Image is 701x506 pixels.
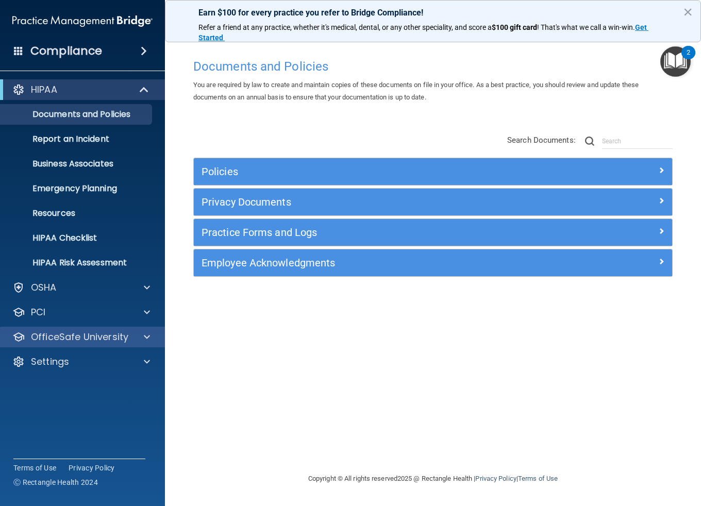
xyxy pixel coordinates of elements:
[193,81,639,101] span: You are required by law to create and maintain copies of these documents on file in your office. ...
[12,83,149,96] a: HIPAA
[492,23,537,31] strong: $100 gift card
[12,281,150,294] a: OSHA
[202,227,545,238] h5: Practice Forms and Logs
[202,255,664,271] a: Employee Acknowledgments
[202,224,664,241] a: Practice Forms and Logs
[31,331,128,343] p: OfficeSafe University
[507,136,576,145] span: Search Documents:
[202,166,545,177] h5: Policies
[683,4,693,20] button: Close
[602,133,673,149] input: Search
[245,462,621,495] div: Copyright © All rights reserved 2025 @ Rectangle Health | |
[198,8,667,18] p: Earn $100 for every practice you refer to Bridge Compliance!
[7,159,147,169] p: Business Associates
[475,475,516,482] a: Privacy Policy
[31,356,69,368] p: Settings
[12,331,150,343] a: OfficeSafe University
[12,11,153,31] img: PMB logo
[31,281,57,294] p: OSHA
[7,109,147,120] p: Documents and Policies
[13,463,56,473] a: Terms of Use
[12,306,150,318] a: PCI
[202,196,545,208] h5: Privacy Documents
[7,258,147,268] p: HIPAA Risk Assessment
[69,463,115,473] a: Privacy Policy
[7,183,147,194] p: Emergency Planning
[7,134,147,144] p: Report an Incident
[202,194,664,210] a: Privacy Documents
[31,83,57,96] p: HIPAA
[687,53,690,66] div: 2
[518,475,558,482] a: Terms of Use
[7,233,147,243] p: HIPAA Checklist
[31,306,45,318] p: PCI
[660,46,691,77] button: Open Resource Center, 2 new notifications
[7,208,147,218] p: Resources
[198,23,648,42] a: Get Started
[30,44,102,58] h4: Compliance
[13,477,98,487] span: Ⓒ Rectangle Health 2024
[585,137,594,146] img: ic-search.3b580494.png
[198,23,492,31] span: Refer a friend at any practice, whether it's medical, dental, or any other speciality, and score a
[193,60,673,73] h4: Documents and Policies
[537,23,635,31] span: ! That's what we call a win-win.
[202,257,545,268] h5: Employee Acknowledgments
[202,163,664,180] a: Policies
[12,356,150,368] a: Settings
